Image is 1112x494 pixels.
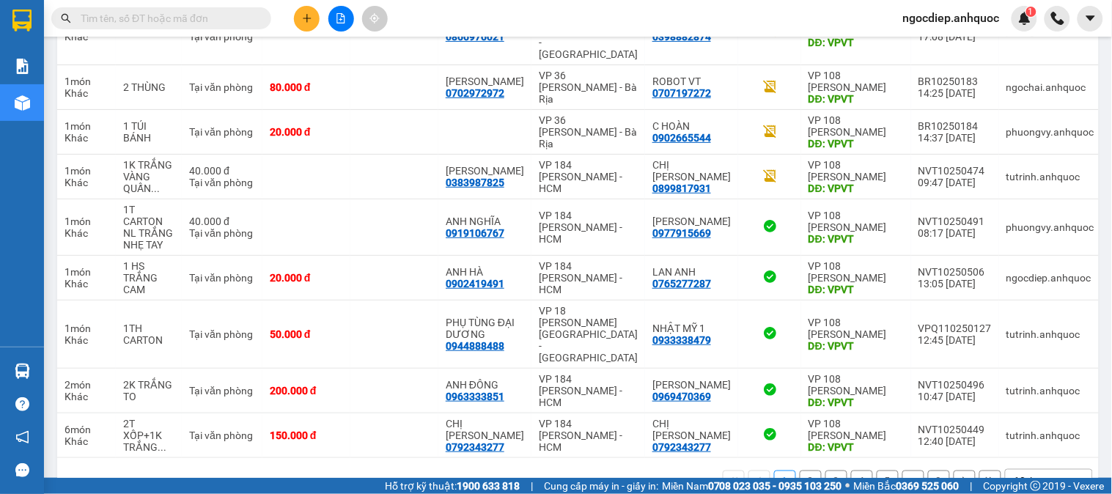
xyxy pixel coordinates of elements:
[65,379,108,391] div: 2 món
[1006,171,1094,183] div: tutrinh.anhquoc
[1006,126,1094,138] div: phuongvy.anhquoc
[189,385,255,397] div: Tại văn phòng
[328,6,354,32] button: file-add
[446,418,524,441] div: CHỊ VY
[1078,6,1103,32] button: caret-down
[851,471,873,493] button: 4
[918,424,992,435] div: NVT10250449
[123,239,174,251] div: NHẸ TAY
[652,132,711,144] div: 0902665544
[918,75,992,87] div: BR10250183
[446,165,524,177] div: ANH BẢO
[123,418,174,453] div: 2T XỐP+1K TRẮNG ĐỎ+2K ĐEN+1 QUẠT XÁM
[385,478,520,494] span: Hỗ trợ kỹ thuật:
[446,75,524,87] div: ANH MINH
[809,233,904,245] div: DĐ: VPVT
[652,120,731,132] div: C HOÀN
[15,397,29,411] span: question-circle
[189,227,255,239] div: Tại văn phòng
[896,480,960,492] strong: 0369 525 060
[446,266,524,278] div: ANH HÀ
[189,126,255,138] div: Tại văn phòng
[652,159,731,183] div: CHỊ HÀ
[369,13,380,23] span: aim
[1031,481,1041,491] span: copyright
[539,210,638,245] div: VP 184 [PERSON_NAME] - HCM
[446,441,504,453] div: 0792343277
[918,227,992,239] div: 08:17 [DATE]
[1072,476,1083,487] svg: open
[809,373,904,397] div: VP 108 [PERSON_NAME]
[544,478,658,494] span: Cung cấp máy in - giấy in:
[189,81,255,93] div: Tại văn phòng
[65,391,108,402] div: Khác
[65,132,108,144] div: Khác
[65,424,108,435] div: 6 món
[15,364,30,379] img: warehouse-icon
[652,87,711,99] div: 0707197272
[446,317,524,340] div: PHỤ TÙNG ĐẠI DƯƠNG
[809,138,904,150] div: DĐ: VPVT
[918,165,992,177] div: NVT10250474
[539,260,638,295] div: VP 184 [PERSON_NAME] - HCM
[708,480,842,492] strong: 0708 023 035 - 0935 103 250
[825,471,847,493] button: 3
[81,10,254,26] input: Tìm tên, số ĐT hoặc mã đơn
[809,93,904,105] div: DĐ: VPVT
[809,70,904,93] div: VP 108 [PERSON_NAME]
[918,132,992,144] div: 14:37 [DATE]
[809,284,904,295] div: DĐ: VPVT
[446,215,524,227] div: ANH NGHĨA
[270,126,343,138] div: 20.000 đ
[877,471,899,493] button: 5
[809,441,904,453] div: DĐ: VPVT
[918,334,992,346] div: 12:45 [DATE]
[336,13,346,23] span: file-add
[123,379,174,402] div: 2K TRẮNG TO
[457,480,520,492] strong: 1900 633 818
[809,37,904,48] div: DĐ: VPVT
[65,278,108,290] div: Khác
[189,165,255,177] div: 40.000 đ
[12,10,32,32] img: logo-vxr
[65,120,108,132] div: 1 món
[1051,12,1064,25] img: phone-icon
[918,435,992,447] div: 12:40 [DATE]
[652,441,711,453] div: 0792343277
[65,334,108,346] div: Khác
[61,13,71,23] span: search
[362,6,388,32] button: aim
[270,385,343,397] div: 200.000 đ
[270,272,343,284] div: 20.000 đ
[652,379,731,391] div: ANH CƯỜNG
[971,478,973,494] span: |
[1006,385,1094,397] div: tutrinh.anhquoc
[809,210,904,233] div: VP 108 [PERSON_NAME]
[902,471,924,493] button: ...
[652,278,711,290] div: 0765277287
[652,75,731,87] div: ROBOT VT
[189,177,255,188] div: Tại văn phòng
[123,204,174,239] div: 1T CARTON NL TRẮNG
[65,322,108,334] div: 1 món
[302,13,312,23] span: plus
[1006,430,1094,441] div: tutrinh.anhquoc
[652,322,731,334] div: NHẬT MỸ 1
[446,340,504,352] div: 0944888488
[800,471,822,493] button: 2
[652,334,711,346] div: 0933338479
[446,391,504,402] div: 0963333851
[65,266,108,278] div: 1 món
[539,114,638,150] div: VP 36 [PERSON_NAME] - Bà Rịa
[928,471,950,493] button: 9
[918,177,992,188] div: 09:47 [DATE]
[294,6,320,32] button: plus
[662,478,842,494] span: Miền Nam
[539,418,638,453] div: VP 184 [PERSON_NAME] - HCM
[15,59,30,74] img: solution-icon
[652,391,711,402] div: 0969470369
[189,430,255,441] div: Tại văn phòng
[854,478,960,494] span: Miền Bắc
[65,215,108,227] div: 1 món
[446,227,504,239] div: 0919106767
